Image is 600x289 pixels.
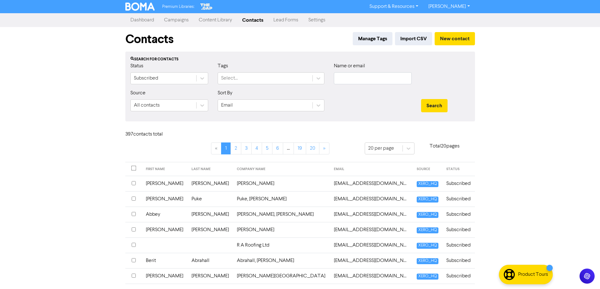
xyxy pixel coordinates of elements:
iframe: Chat Widget [569,259,600,289]
a: Page 20 [306,142,319,154]
label: Status [130,62,143,70]
td: [PERSON_NAME] [188,222,233,237]
td: Subscribed [443,191,475,207]
a: [PERSON_NAME] [423,2,475,12]
a: Page 4 [251,142,262,154]
th: FIRST NAME [142,162,188,176]
td: [PERSON_NAME] [188,268,233,284]
td: Berit [142,253,188,268]
td: [PERSON_NAME][GEOGRAPHIC_DATA] [233,268,330,284]
span: XERO_HQ [417,197,438,203]
img: BOMA Logo [125,3,155,11]
td: [PERSON_NAME] [233,222,330,237]
div: All contacts [134,102,160,109]
td: abbey@topgatemarketing.co.nz [330,207,413,222]
a: Settings [303,14,330,26]
label: Name or email [334,62,365,70]
td: accounts@nfn.co.nz [330,222,413,237]
td: [PERSON_NAME] [142,268,188,284]
td: Puke, [PERSON_NAME] [233,191,330,207]
span: XERO_HQ [417,243,438,249]
span: XERO_HQ [417,181,438,187]
td: [PERSON_NAME] [142,191,188,207]
td: accounts@smalljobvan.co.nz [330,253,413,268]
button: Manage Tags [353,32,392,45]
td: aaronpuke71@gmail.com [330,191,413,207]
th: STATUS [443,162,475,176]
div: 20 per page [368,145,394,152]
button: Import CSV [395,32,432,45]
td: [PERSON_NAME], [PERSON_NAME] [233,207,330,222]
button: New contact [435,32,475,45]
div: Search for contacts [130,57,470,62]
td: [PERSON_NAME] [188,176,233,191]
td: Abbey [142,207,188,222]
th: SOURCE [413,162,443,176]
td: Subscribed [443,222,475,237]
td: R A Roofing Ltd [233,237,330,253]
td: Abrahall [188,253,233,268]
h6: 397 contact s total [125,131,176,137]
td: Subscribed [443,253,475,268]
a: Page 6 [272,142,283,154]
td: Subscribed [443,207,475,222]
div: Subscribed [134,75,158,82]
th: LAST NAME [188,162,233,176]
span: XERO_HQ [417,212,438,218]
a: Content Library [194,14,237,26]
td: Subscribed [443,176,475,191]
a: Page 1 is your current page [221,142,231,154]
a: Page 19 [294,142,306,154]
a: Lead Forms [268,14,303,26]
td: [PERSON_NAME] [233,176,330,191]
span: Premium Libraries: [162,5,194,9]
a: Page 2 [231,142,241,154]
label: Source [130,89,146,97]
td: Abrahall, [PERSON_NAME] [233,253,330,268]
span: XERO_HQ [417,227,438,233]
th: EMAIL [330,162,413,176]
a: » [319,142,329,154]
a: Page 3 [241,142,252,154]
td: [PERSON_NAME] [142,222,188,237]
td: Subscribed [443,268,475,284]
th: COMPANY NAME [233,162,330,176]
td: accounts@waihekedistilling.co.nz [330,268,413,284]
a: Campaigns [159,14,194,26]
td: [PERSON_NAME] [188,207,233,222]
div: Select... [221,75,238,82]
button: Search [421,99,448,112]
p: Total 20 pages [414,142,475,150]
div: Email [221,102,233,109]
td: Puke [188,191,233,207]
a: Contacts [237,14,268,26]
span: XERO_HQ [417,274,438,280]
td: accounts@raroofing.co.nz [330,237,413,253]
td: [PERSON_NAME] [142,176,188,191]
a: Support & Resources [364,2,423,12]
img: The Gap [199,3,213,11]
span: XERO_HQ [417,258,438,264]
h1: Contacts [125,32,174,47]
td: 123kidikidi@gmail.com [330,176,413,191]
label: Sort By [218,89,232,97]
label: Tags [218,62,228,70]
a: Dashboard [125,14,159,26]
a: Page 5 [262,142,272,154]
td: Subscribed [443,237,475,253]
